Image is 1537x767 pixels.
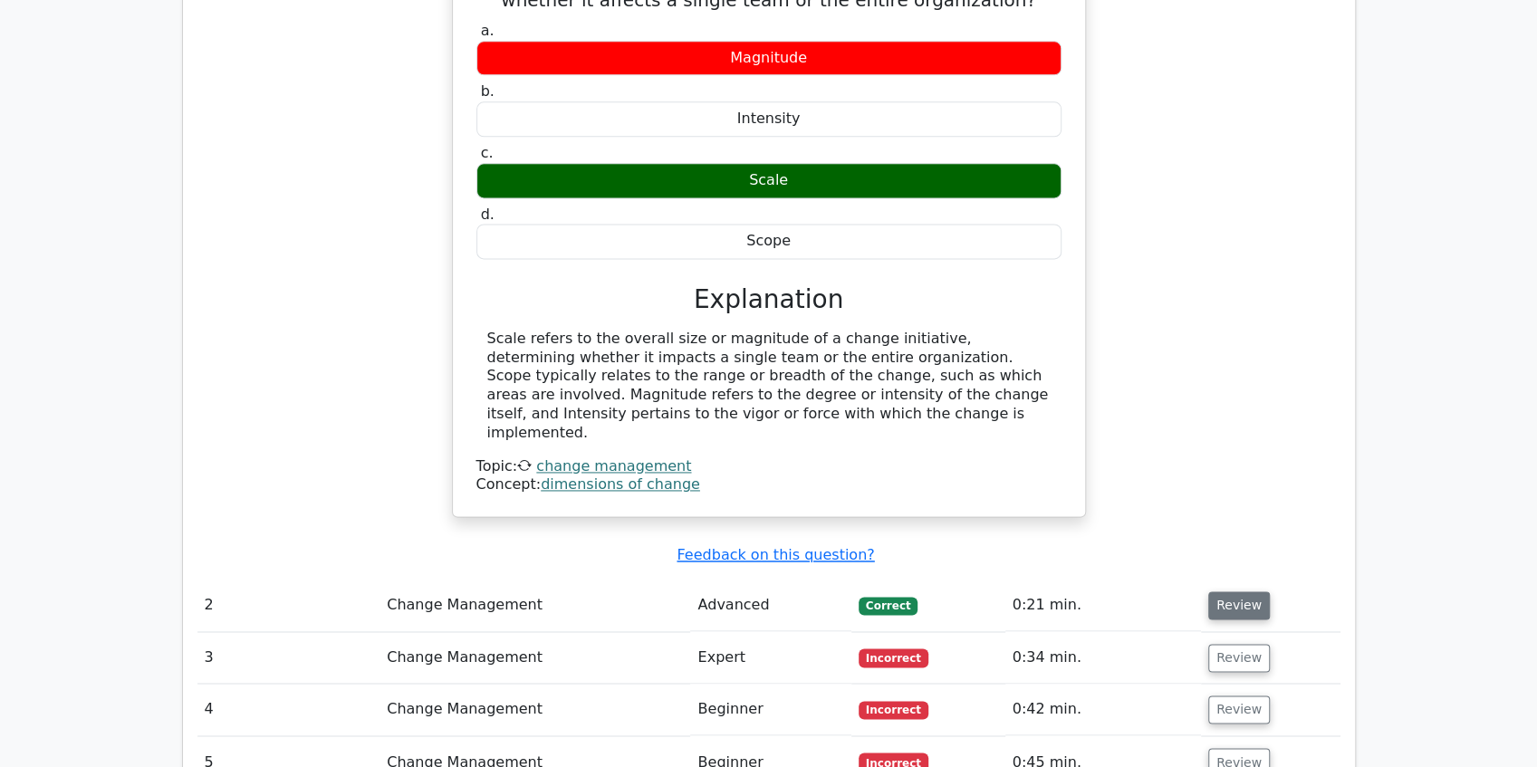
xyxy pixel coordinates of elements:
[481,206,495,223] span: d.
[859,701,928,719] span: Incorrect
[677,546,874,563] a: Feedback on this question?
[379,632,690,684] td: Change Management
[197,684,380,735] td: 4
[859,597,917,615] span: Correct
[1005,632,1201,684] td: 0:34 min.
[481,144,494,161] span: c.
[1208,591,1270,619] button: Review
[476,101,1061,137] div: Intensity
[476,475,1061,494] div: Concept:
[536,457,691,475] a: change management
[859,648,928,666] span: Incorrect
[690,580,850,631] td: Advanced
[476,224,1061,259] div: Scope
[690,684,850,735] td: Beginner
[476,457,1061,476] div: Topic:
[379,580,690,631] td: Change Management
[1005,580,1201,631] td: 0:21 min.
[690,632,850,684] td: Expert
[379,684,690,735] td: Change Management
[197,632,380,684] td: 3
[197,580,380,631] td: 2
[487,284,1051,315] h3: Explanation
[487,330,1051,443] div: Scale refers to the overall size or magnitude of a change initiative, determining whether it impa...
[481,82,495,100] span: b.
[1208,644,1270,672] button: Review
[1005,684,1201,735] td: 0:42 min.
[1208,695,1270,724] button: Review
[476,41,1061,76] div: Magnitude
[476,163,1061,198] div: Scale
[481,22,495,39] span: a.
[541,475,700,493] a: dimensions of change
